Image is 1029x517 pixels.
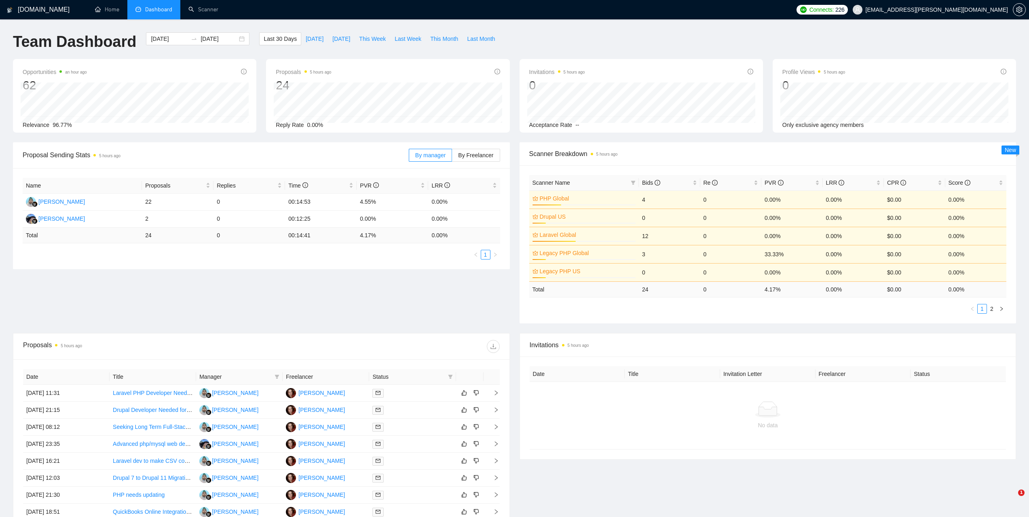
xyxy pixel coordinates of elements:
span: dislike [473,441,479,447]
div: [PERSON_NAME] [212,388,258,397]
span: like [461,441,467,447]
td: 0.00% [761,209,823,227]
td: Total [23,228,142,243]
td: 0.00% [823,245,884,263]
a: NN[PERSON_NAME] [199,389,258,396]
div: [PERSON_NAME] [38,214,85,223]
span: dislike [473,509,479,515]
td: $0.00 [884,190,945,209]
button: like [459,439,469,449]
span: Reply Rate [276,122,304,128]
td: 0.00% [823,190,884,209]
a: PHP Global [540,194,634,203]
div: 0 [529,78,585,93]
td: 0 [639,209,700,227]
iframe: Intercom live chat [1002,490,1021,509]
span: info-circle [712,180,718,186]
button: download [487,340,500,353]
img: AA [26,214,36,224]
span: like [461,390,467,396]
button: setting [1013,3,1026,16]
td: $0.00 [884,209,945,227]
td: 0 [213,211,285,228]
button: right [997,304,1006,314]
span: info-circle [494,69,500,74]
div: [PERSON_NAME] [212,405,258,414]
span: info-circle [900,180,906,186]
img: AA [199,439,209,449]
span: mail [376,458,380,463]
span: Manager [199,372,271,381]
span: Proposal Sending Stats [23,150,409,160]
a: Drupal Developer Needed for eCommerce Website Template [113,407,265,413]
span: LRR [431,182,450,189]
img: NN [199,456,209,466]
td: [DATE] 21:15 [23,402,110,419]
td: Advanced php/mysql web developer needed for manufacturing catalog maintenance [110,436,196,453]
a: NN[PERSON_NAME] [199,406,258,413]
span: -- [575,122,579,128]
button: This Month [426,32,463,45]
span: dislike [473,390,479,396]
td: 4 [639,190,700,209]
li: 2 [987,304,997,314]
span: mail [376,492,380,497]
img: JE [286,422,296,432]
span: download [487,343,499,350]
button: dislike [471,422,481,432]
span: info-circle [444,182,450,188]
button: like [459,405,469,415]
a: NN[PERSON_NAME] [199,474,258,481]
td: Drupal Developer Needed for eCommerce Website Template [110,402,196,419]
span: Score [949,179,970,186]
button: Last Week [390,32,426,45]
img: gigradar-bm.png [206,511,211,517]
a: NN[PERSON_NAME] [199,457,258,464]
button: dislike [471,473,481,483]
span: By manager [415,152,446,158]
span: like [461,424,467,430]
div: [PERSON_NAME] [298,439,345,448]
img: JE [286,473,296,483]
div: 62 [23,78,87,93]
img: logo [7,4,13,17]
button: dislike [471,507,481,517]
span: Acceptance Rate [529,122,573,128]
img: NN [199,507,209,517]
span: left [473,252,478,257]
span: This Week [359,34,386,43]
button: This Week [355,32,390,45]
td: 0.00% [823,263,884,281]
li: 1 [977,304,987,314]
img: gigradar-bm.png [32,218,38,224]
span: info-circle [302,182,308,188]
td: [DATE] 21:30 [23,487,110,504]
span: to [191,36,197,42]
td: Drupal 7 to Drupal 11 Migration Specialist [110,470,196,487]
a: JE[PERSON_NAME] [286,423,345,430]
span: mail [376,390,380,395]
span: Time [288,182,308,189]
span: LRR [826,179,845,186]
span: Scanner Name [532,179,570,186]
span: right [493,252,498,257]
a: JE[PERSON_NAME] [286,474,345,481]
div: [PERSON_NAME] [298,388,345,397]
img: JE [286,388,296,398]
a: JE[PERSON_NAME] [286,389,345,396]
span: right [487,492,499,498]
img: NN [199,388,209,398]
span: CPR [887,179,906,186]
td: 33.33% [761,245,823,263]
td: 0.00% [761,227,823,245]
span: filter [631,180,636,185]
img: NN [199,405,209,415]
a: QuickBooks Online Integration Troubleshooting Expert Needed [113,509,270,515]
span: info-circle [1001,69,1006,74]
td: $0.00 [884,245,945,263]
button: [DATE] [301,32,328,45]
th: Replies [213,178,285,194]
span: like [461,509,467,515]
div: [PERSON_NAME] [298,490,345,499]
img: gigradar-bm.png [206,460,211,466]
